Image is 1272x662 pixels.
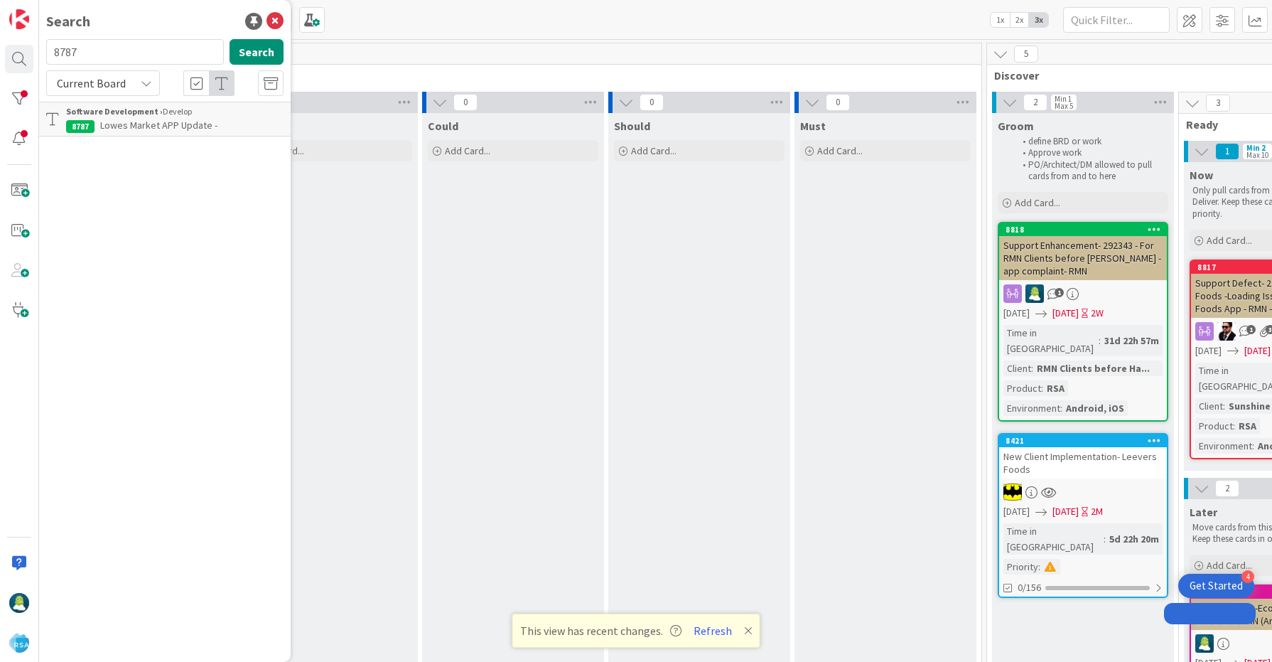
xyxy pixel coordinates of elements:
[800,119,826,133] span: Must
[999,284,1167,303] div: RD
[52,68,964,82] span: Product Backlog
[1014,46,1038,63] span: 5
[1217,322,1236,341] img: AC
[1195,634,1214,653] img: RD
[1015,159,1166,183] li: PO/Architect/DM allowed to pull cards from and to here
[1062,400,1128,416] div: Android, iOS
[1233,418,1235,434] span: :
[1055,95,1072,102] div: Min 1
[640,94,664,111] span: 0
[1195,398,1223,414] div: Client
[1063,7,1170,33] input: Quick Filter...
[230,39,284,65] button: Search
[1033,361,1153,376] div: RMN Clients before Ha...
[1244,343,1271,358] span: [DATE]
[999,434,1167,447] div: 8421
[1246,325,1256,334] span: 1
[998,222,1168,422] a: 8818Support Enhancement- 292343 - For RMN Clients before [PERSON_NAME] - app complaint- RMNRD[DAT...
[689,621,737,640] button: Refresh
[1025,284,1044,303] img: RD
[9,9,29,29] img: Visit kanbanzone.com
[1015,136,1166,147] li: define BRD or work
[991,13,1010,27] span: 1x
[1010,13,1029,27] span: 2x
[1195,343,1222,358] span: [DATE]
[445,144,490,157] span: Add Card...
[999,483,1167,501] div: AC
[1099,333,1101,348] span: :
[1207,234,1252,247] span: Add Card...
[1038,559,1040,575] span: :
[66,105,284,118] div: Develop
[1015,147,1166,159] li: Approve work
[1190,505,1217,519] span: Later
[999,223,1167,236] div: 8818
[631,144,677,157] span: Add Card...
[66,106,163,117] b: Software Development ›
[1241,570,1254,583] div: 4
[1060,400,1062,416] span: :
[100,119,217,132] span: Lowes Market APP Update -
[1006,225,1167,235] div: 8818
[1235,418,1260,434] div: RSA
[1215,143,1239,160] span: 1
[66,120,95,133] div: 8787
[1091,306,1104,321] div: 2W
[817,144,863,157] span: Add Card...
[1101,333,1163,348] div: 31d 22h 57m
[9,593,29,613] img: RD
[57,76,126,90] span: Current Board
[1207,559,1252,572] span: Add Card...
[1246,151,1268,159] div: Max 10
[1215,480,1239,497] span: 2
[1052,504,1079,519] span: [DATE]
[999,447,1167,479] div: New Client Implementation- Leevers Foods
[1195,418,1233,434] div: Product
[1206,95,1230,112] span: 3
[1003,325,1099,356] div: Time in [GEOGRAPHIC_DATA]
[1003,523,1104,555] div: Time in [GEOGRAPHIC_DATA]
[1104,531,1106,547] span: :
[1190,168,1213,182] span: Now
[1003,400,1060,416] div: Environment
[1246,144,1266,151] div: Min 2
[1003,559,1038,575] div: Priority
[1003,483,1022,501] img: AC
[1055,102,1073,110] div: Max 5
[1015,196,1060,209] span: Add Card...
[826,94,850,111] span: 0
[39,102,291,137] a: Software Development ›Develop8787Lowes Market APP Update -
[1190,579,1243,593] div: Get Started
[46,11,90,32] div: Search
[614,119,650,133] span: Should
[428,119,458,133] span: Could
[999,236,1167,280] div: Support Enhancement- 292343 - For RMN Clients before [PERSON_NAME] - app complaint- RMN
[9,633,29,653] img: avatar
[1023,94,1047,111] span: 2
[1178,574,1254,598] div: Open Get Started checklist, remaining modules: 4
[1043,380,1068,396] div: RSA
[999,434,1167,479] div: 8421New Client Implementation- Leevers Foods
[1003,380,1041,396] div: Product
[1252,438,1254,454] span: :
[453,94,478,111] span: 0
[1223,398,1225,414] span: :
[1106,531,1163,547] div: 5d 22h 20m
[1006,436,1167,446] div: 8421
[1055,288,1064,297] span: 1
[46,39,224,65] input: Search for title...
[1018,580,1041,595] span: 0/156
[998,119,1034,133] span: Groom
[999,223,1167,280] div: 8818Support Enhancement- 292343 - For RMN Clients before [PERSON_NAME] - app complaint- RMN
[1052,306,1079,321] span: [DATE]
[1003,361,1031,376] div: Client
[1195,438,1252,454] div: Environment
[520,622,681,639] span: This view has recent changes.
[1091,504,1103,519] div: 2M
[1031,361,1033,376] span: :
[1041,380,1043,396] span: :
[1029,13,1048,27] span: 3x
[998,433,1168,598] a: 8421New Client Implementation- Leevers FoodsAC[DATE][DATE]2MTime in [GEOGRAPHIC_DATA]:5d 22h 20mP...
[1003,306,1030,321] span: [DATE]
[1003,504,1030,519] span: [DATE]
